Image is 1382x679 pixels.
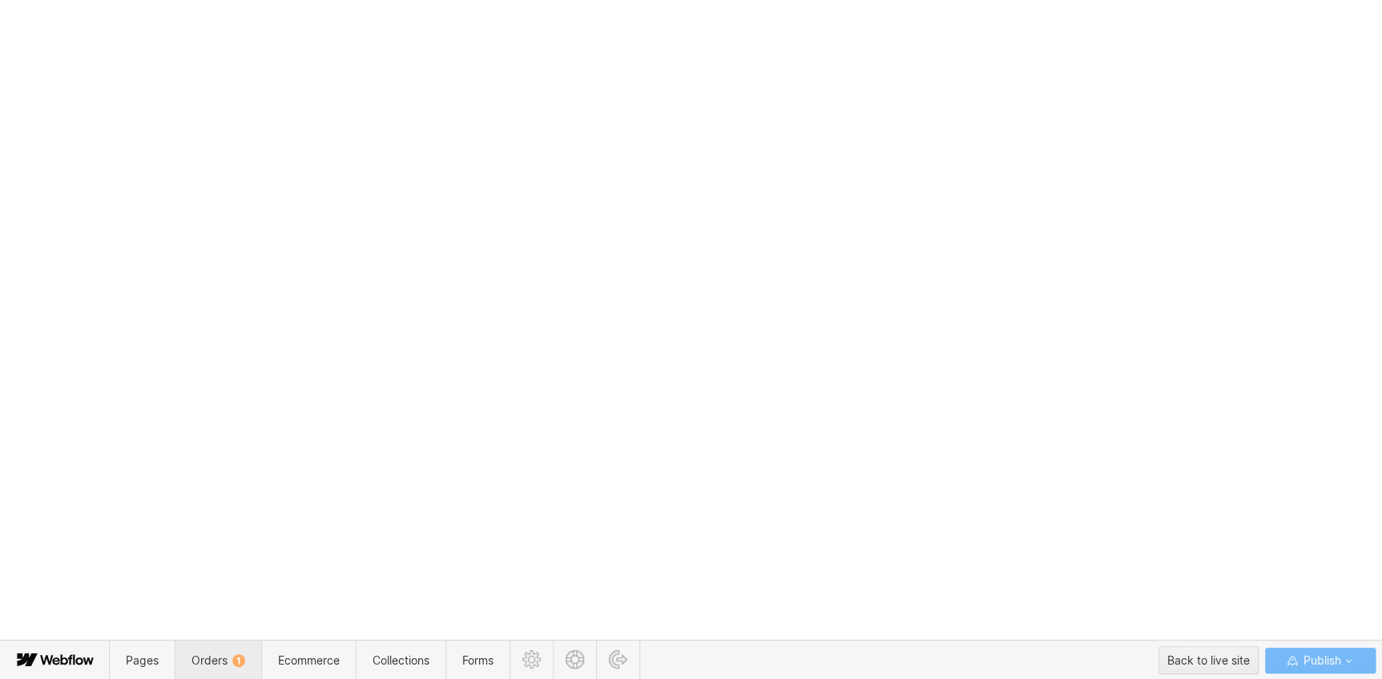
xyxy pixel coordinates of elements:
span: Orders [191,653,245,667]
div: Back to live site [1167,649,1250,673]
div: 1 [232,654,245,667]
span: Collections [373,653,429,667]
button: Publish [1265,648,1376,673]
span: Ecommerce [278,653,340,667]
button: Back to live site [1158,646,1259,674]
span: Forms [462,653,494,667]
span: Publish [1299,649,1340,673]
span: Pages [126,653,159,667]
span: Text us [6,38,50,54]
